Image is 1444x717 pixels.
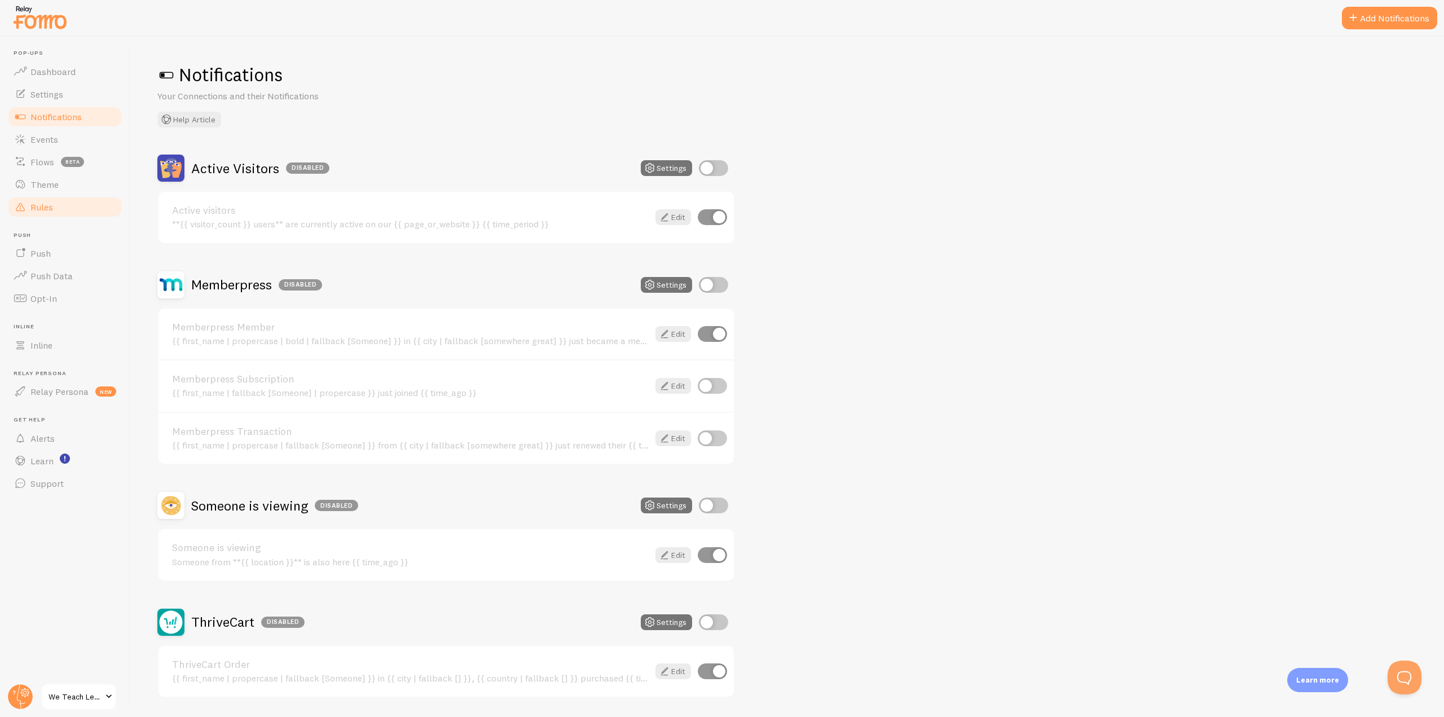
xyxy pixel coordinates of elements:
a: Edit [655,209,691,225]
a: Memberpress Member [172,322,649,332]
span: Events [30,134,58,145]
a: Edit [655,430,691,446]
span: Push [30,248,51,259]
span: Dashboard [30,66,76,77]
a: Memberpress Subscription [172,374,649,384]
a: Settings [7,83,123,105]
span: We Teach League [49,690,102,703]
img: Memberpress [157,271,184,298]
a: Edit [655,326,691,342]
div: {{ first_name | propercase | fallback [Someone] }} from {{ city | fallback [somewhere great] }} j... [172,440,649,450]
span: Alerts [30,433,55,444]
div: {{ first_name | propercase | bold | fallback [Someone] }} in {{ city | fallback [somewhere great]... [172,336,649,346]
a: Edit [655,663,691,679]
span: Opt-In [30,293,57,304]
h2: Someone is viewing [191,497,358,514]
a: Theme [7,173,123,196]
span: beta [61,157,84,167]
div: Disabled [286,162,329,174]
svg: <p>Watch New Feature Tutorials!</p> [60,454,70,464]
a: Active visitors [172,205,649,215]
a: Events [7,128,123,151]
div: Disabled [261,617,305,628]
h2: Active Visitors [191,160,329,177]
span: Relay Persona [30,386,89,397]
a: Opt-In [7,287,123,310]
span: Get Help [14,416,123,424]
a: Push Data [7,265,123,287]
img: fomo-relay-logo-orange.svg [12,3,68,32]
span: Inline [14,323,123,331]
button: Help Article [157,112,221,127]
a: Edit [655,547,691,563]
a: Learn [7,450,123,472]
h2: Memberpress [191,276,322,293]
div: Someone from **{{ location }}** is also here {{ time_ago }} [172,557,649,567]
button: Settings [641,277,692,293]
span: Pop-ups [14,50,123,57]
span: Push Data [30,270,73,281]
a: Push [7,242,123,265]
a: Flows beta [7,151,123,173]
a: Relay Persona new [7,380,123,403]
div: Disabled [315,500,358,511]
a: Dashboard [7,60,123,83]
img: Active Visitors [157,155,184,182]
a: Someone is viewing [172,543,649,553]
span: Push [14,232,123,239]
span: Learn [30,455,54,467]
button: Settings [641,160,692,176]
a: ThriveCart Order [172,659,649,670]
a: Support [7,472,123,495]
span: Flows [30,156,54,168]
span: Settings [30,89,63,100]
div: {{ first_name | propercase | fallback [Someone] }} in {{ city | fallback [] }}, {{ country | fall... [172,673,649,683]
button: Settings [641,498,692,513]
p: Your Connections and their Notifications [157,90,428,103]
span: Notifications [30,111,82,122]
iframe: Help Scout Beacon - Open [1388,661,1421,694]
img: Someone is viewing [157,492,184,519]
div: Learn more [1287,668,1348,692]
button: Settings [641,614,692,630]
img: ThriveCart [157,609,184,636]
a: Alerts [7,427,123,450]
a: We Teach League [41,683,117,710]
p: Learn more [1296,675,1339,685]
span: Relay Persona [14,370,123,377]
a: Edit [655,378,691,394]
a: Inline [7,334,123,357]
span: Theme [30,179,59,190]
h2: ThriveCart [191,613,305,631]
a: Rules [7,196,123,218]
div: **{{ visitor_count }} users** are currently active on our {{ page_or_website }} {{ time_period }} [172,219,649,229]
a: Memberpress Transaction [172,426,649,437]
h1: Notifications [157,63,1417,86]
span: Support [30,478,64,489]
div: Disabled [279,279,322,291]
div: {{ first_name | fallback [Someone] | propercase }} just joined {{ time_ago }} [172,388,649,398]
a: Notifications [7,105,123,128]
span: Inline [30,340,52,351]
span: Rules [30,201,53,213]
span: new [95,386,116,397]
